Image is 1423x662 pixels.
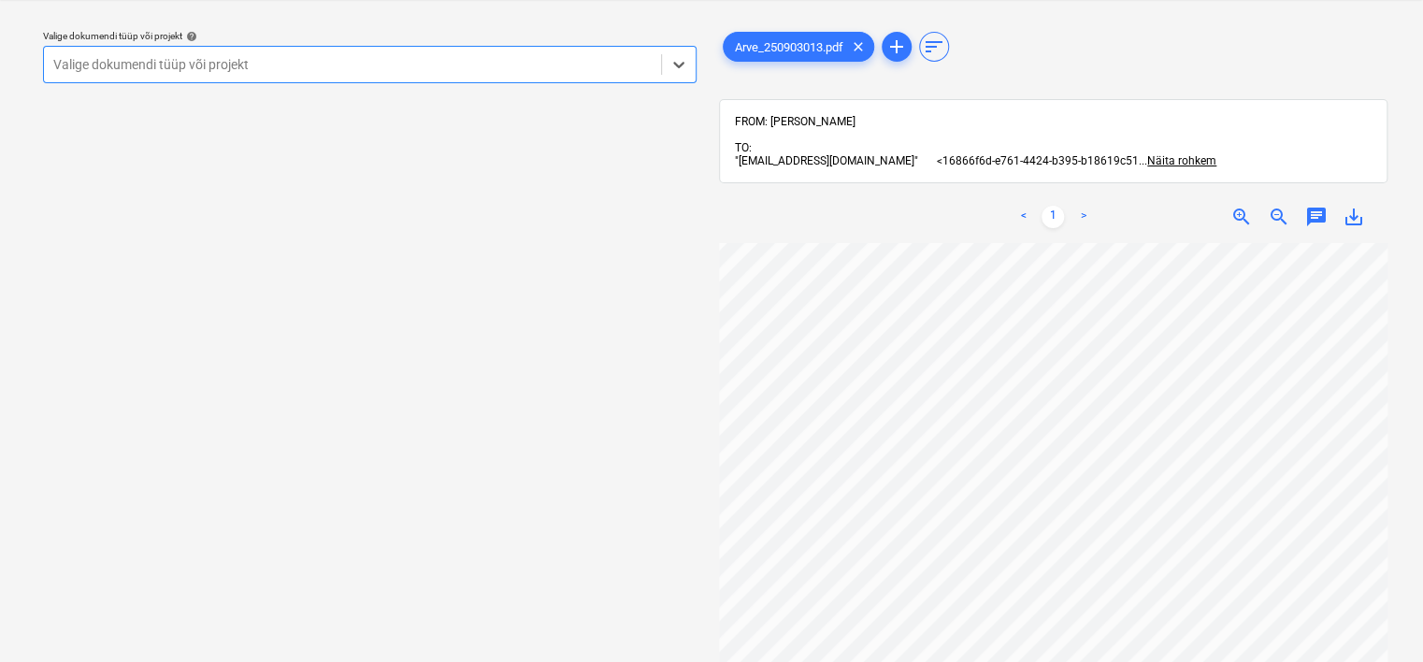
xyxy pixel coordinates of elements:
span: zoom_out [1268,206,1290,228]
span: Arve_250903013.pdf [724,40,855,54]
span: save_alt [1343,206,1365,228]
span: Näita rohkem [1147,154,1216,167]
span: TO: [735,141,752,154]
span: clear [847,36,870,58]
span: sort [923,36,945,58]
a: Previous page [1012,206,1034,228]
a: Page 1 is your current page [1042,206,1064,228]
div: Valige dokumendi tüüp või projekt [43,30,697,42]
div: Arve_250903013.pdf [723,32,874,62]
span: help [182,31,197,42]
span: add [885,36,908,58]
span: FROM: [PERSON_NAME] [735,115,855,128]
span: chat [1305,206,1328,228]
a: Next page [1071,206,1094,228]
span: "[EMAIL_ADDRESS][DOMAIN_NAME]" <16866f6d-e761-4424-b395-b18619c51 [735,154,1139,167]
span: ... [1139,154,1216,167]
span: zoom_in [1230,206,1253,228]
